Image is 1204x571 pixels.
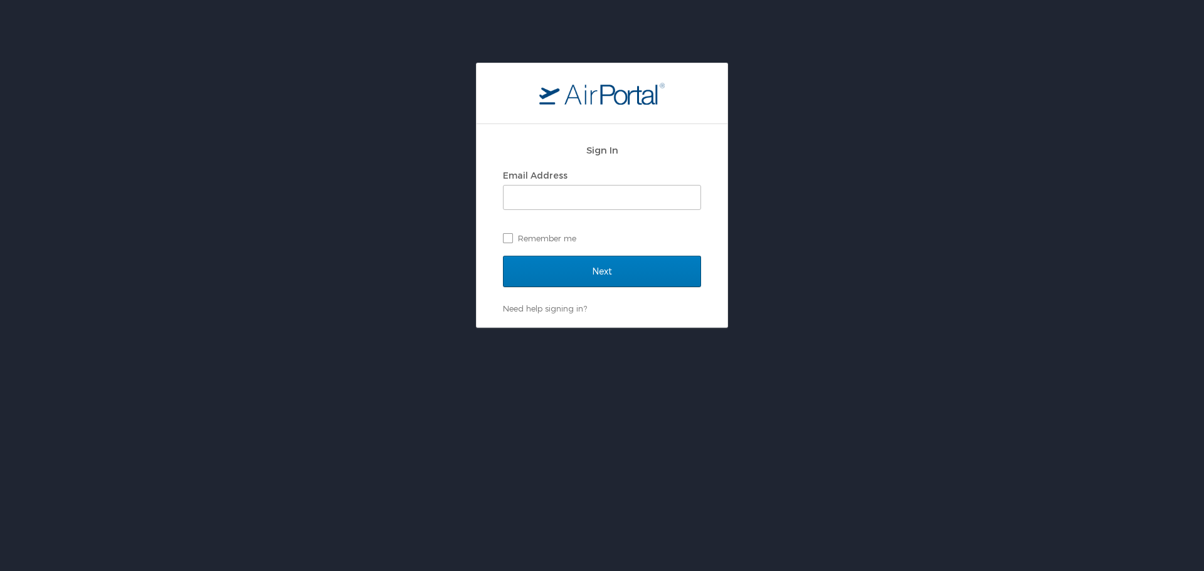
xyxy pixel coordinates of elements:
label: Remember me [503,229,701,248]
h2: Sign In [503,143,701,157]
img: logo [539,82,665,105]
label: Email Address [503,170,568,181]
a: Need help signing in? [503,303,587,313]
input: Next [503,256,701,287]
